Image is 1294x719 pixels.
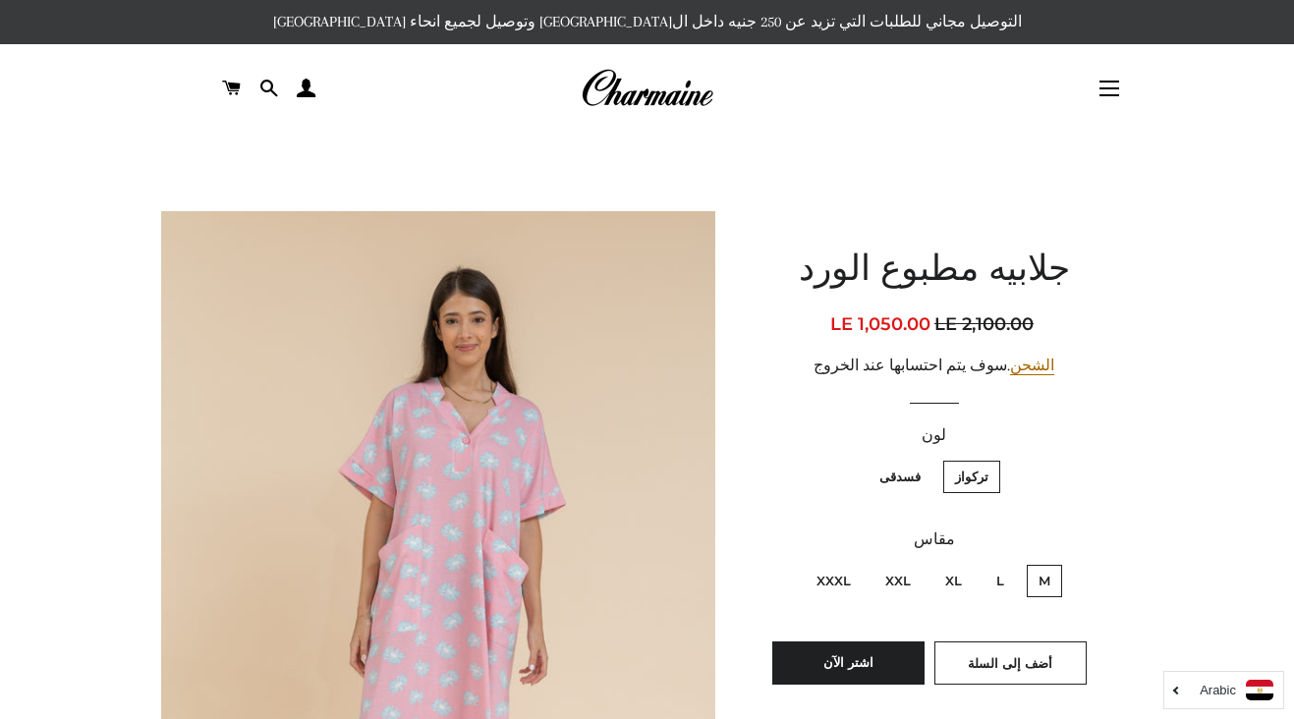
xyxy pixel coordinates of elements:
[1174,680,1273,700] a: Arabic
[1010,357,1054,375] a: الشحن
[934,641,1087,685] button: أضف إلى السلة
[760,354,1108,378] div: .سوف يتم احتسابها عند الخروج
[760,527,1108,552] label: مقاس
[933,565,974,597] label: XL
[873,565,923,597] label: XXL
[985,565,1016,597] label: L
[934,310,1039,338] span: LE 2,100.00
[760,423,1108,448] label: لون
[1027,565,1062,597] label: M
[830,313,930,335] span: LE 1,050.00
[968,655,1052,671] span: أضف إلى السلة
[1200,684,1236,696] i: Arabic
[581,67,713,110] img: Charmaine Egypt
[772,641,925,685] button: اشتر الآن
[805,565,863,597] label: XXXL
[760,247,1108,296] h1: جلابيه مطبوع الورد
[943,461,1000,493] label: تركواز
[868,461,932,493] label: فسدقى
